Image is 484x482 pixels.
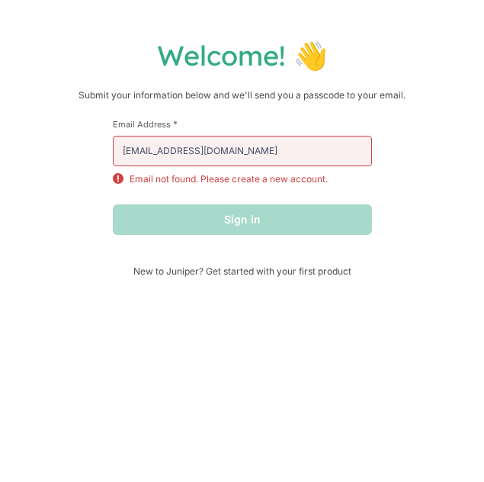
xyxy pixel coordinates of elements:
p: Email not found. Please create a new account. [130,172,328,186]
h1: Welcome! 👋 [15,38,469,72]
label: Email Address [113,118,372,130]
span: New to Juniper? Get started with your first product [113,265,372,277]
p: Submit your information below and we'll send you a passcode to your email. [15,88,469,103]
span: This field is required. [173,118,178,130]
input: email@example.com [113,136,372,166]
